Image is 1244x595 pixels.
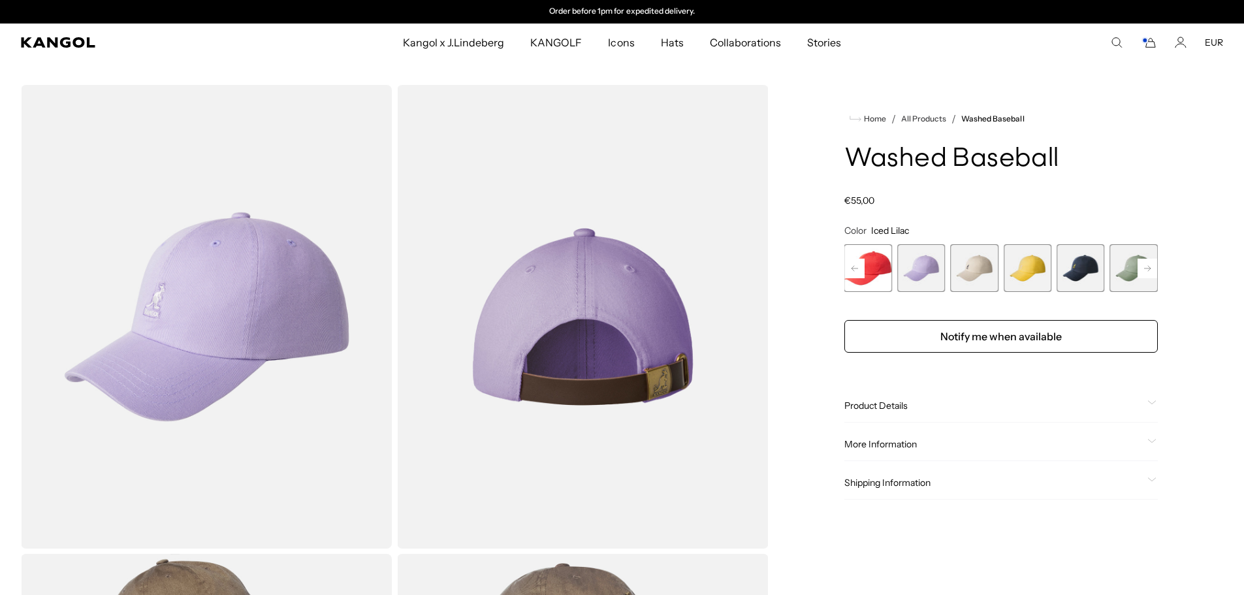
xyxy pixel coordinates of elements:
div: 6 of 14 [1004,244,1051,292]
a: Stories [794,24,854,61]
span: KANGOLF [530,24,582,61]
a: Washed Baseball [961,114,1024,123]
a: Kangol x J.Lindeberg [390,24,518,61]
a: All Products [901,114,946,123]
a: Home [850,113,886,125]
div: Announcement [488,7,757,17]
label: Iced Lilac [897,244,945,292]
span: Color [844,225,867,236]
label: Oil Green [1110,244,1158,292]
span: Shipping Information [844,477,1142,489]
li: / [946,111,956,127]
span: Iced Lilac [871,225,909,236]
a: Collaborations [697,24,794,61]
span: Collaborations [710,24,781,61]
nav: breadcrumbs [844,111,1158,127]
a: Hats [648,24,697,61]
span: Product Details [844,400,1142,411]
a: KANGOLF [517,24,595,61]
summary: Search here [1111,37,1123,48]
li: / [886,111,896,127]
label: Cherry Glow [844,244,892,292]
div: 7 of 14 [1057,244,1104,292]
h1: Washed Baseball [844,145,1158,174]
span: Kangol x J.Lindeberg [403,24,505,61]
span: €55,00 [844,195,874,206]
a: Account [1175,37,1187,48]
button: Cart [1141,37,1156,48]
div: 4 of 14 [897,244,945,292]
slideshow-component: Announcement bar [488,7,757,17]
button: EUR [1205,37,1223,48]
div: 3 of 14 [844,244,892,292]
span: Hats [661,24,684,61]
span: Home [861,114,886,123]
span: Icons [608,24,634,61]
div: 2 of 2 [488,7,757,17]
label: Khaki [950,244,998,292]
button: Notify me when available [844,320,1158,353]
span: More Information [844,438,1142,450]
a: Kangol [21,37,266,48]
div: 8 of 14 [1110,244,1158,292]
span: Stories [807,24,841,61]
img: color-iced-lilac [21,85,392,549]
label: Navy [1057,244,1104,292]
div: 5 of 14 [950,244,998,292]
p: Order before 1pm for expedited delivery. [549,7,695,17]
a: Icons [595,24,647,61]
img: color-iced-lilac [397,85,768,549]
label: Lemon Sorbet [1004,244,1051,292]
